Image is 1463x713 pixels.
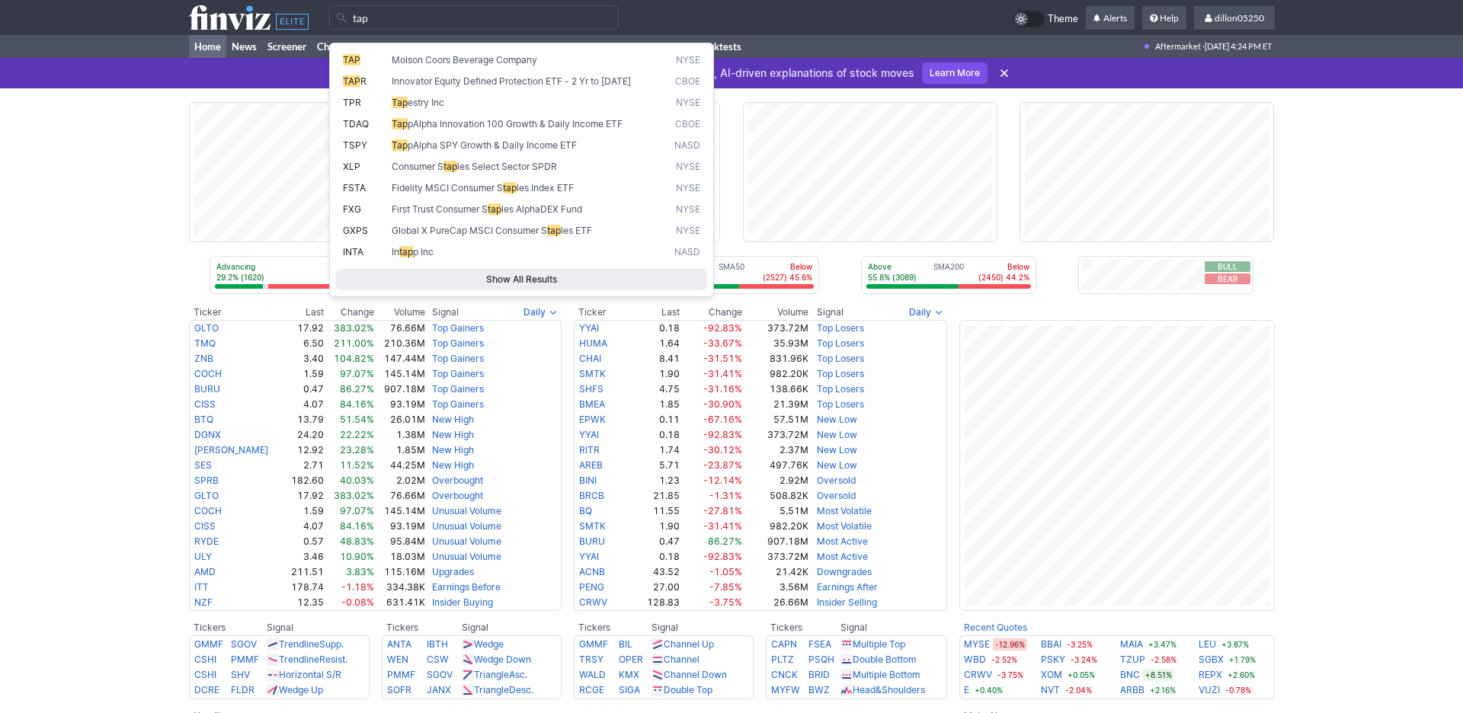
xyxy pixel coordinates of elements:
[579,566,605,577] a: ACNB
[675,118,700,131] span: CBOE
[194,398,216,410] a: CISS
[771,684,800,695] a: MYFW
[676,182,700,195] span: NYSE
[194,444,268,456] a: [PERSON_NAME]
[579,684,604,695] a: RCGE
[408,139,577,151] span: pAlpha SPY Growth & Daily Income ETF
[194,459,212,471] a: SES
[432,459,474,471] a: New High
[392,246,399,257] span: In
[808,638,831,650] a: FSEA
[432,520,501,532] a: Unusual Volume
[520,35,565,58] a: Futures
[284,427,325,443] td: 24.20
[284,336,325,351] td: 6.50
[284,320,325,336] td: 17.92
[392,203,488,215] span: First Trust Consumer S
[1205,261,1250,272] button: Bull
[457,161,557,172] span: les Select Sector SPDR
[194,551,212,562] a: ULY
[1120,667,1140,683] a: BNC
[817,337,864,349] a: Top Losers
[964,652,986,667] a: WBD
[375,305,426,320] th: Volume
[574,305,627,320] th: Ticker
[340,383,374,395] span: 86.27%
[579,383,603,395] a: SHFS
[392,75,631,87] span: Innovator Equity Defined Protection ETF - 2 Yr to [DATE]
[231,669,250,680] a: SHV
[817,536,868,547] a: Most Active
[868,261,917,272] p: Above
[817,566,872,577] a: Downgrades
[194,490,219,501] a: GLTO
[743,320,809,336] td: 373.72M
[808,669,830,680] a: BRID
[1041,652,1065,667] a: PSKY
[743,443,809,458] td: 2.37M
[387,654,408,665] a: WEN
[392,161,443,172] span: Consumer S
[909,305,931,320] span: Daily
[517,182,574,193] span: les Index ETF
[853,684,925,695] a: Head&Shoulders
[340,368,374,379] span: 97.07%
[817,414,857,425] a: New Low
[427,669,453,680] a: SGOV
[194,669,216,680] a: CSHI
[664,638,714,650] a: Channel Up
[343,272,700,287] span: Show All Results
[905,305,947,320] button: Signals interval
[817,581,878,593] a: Earnings After
[1199,667,1222,683] a: REPX
[375,397,426,412] td: 93.19M
[408,118,623,129] span: pAlpha Innovation 100 Growth & Daily Income ETF
[817,596,877,608] a: Insider Selling
[194,638,223,650] a: GMMF
[703,353,742,364] span: -31.51%
[579,669,606,680] a: WALD
[664,684,712,695] a: Double Top
[334,337,374,349] span: 211.00%
[743,458,809,473] td: 497.76K
[579,444,600,456] a: RITR
[474,669,527,680] a: TriangleAsc.
[642,35,693,58] a: Calendar
[432,596,493,608] a: Insider Buying
[649,261,814,284] div: SMA50
[194,654,216,665] a: CSHI
[565,35,600,58] a: Forex
[675,75,700,88] span: CBOE
[619,684,640,695] a: SIGA
[627,458,680,473] td: 5.71
[771,669,798,680] a: CNCK
[1194,6,1275,30] a: dillon05250
[194,505,222,516] a: COCH
[964,622,1027,633] a: Recent Quotes
[817,475,856,486] a: Oversold
[964,637,990,652] a: MYSE
[703,383,742,395] span: -31.16%
[194,429,221,440] a: DGNX
[743,366,809,382] td: 982.20K
[194,520,216,532] a: CISS
[343,139,367,151] span: TSPY
[375,412,426,427] td: 26.01M
[1048,11,1078,27] span: Theme
[432,322,484,334] a: Top Gainers
[676,161,700,174] span: NYSE
[817,383,864,395] a: Top Losers
[676,225,700,238] span: NYSE
[763,261,812,272] p: Below
[1199,652,1224,667] a: SGBX
[509,669,527,680] span: Asc.
[1205,35,1272,58] span: [DATE] 4:24 PM ET
[664,654,699,665] a: Channel
[703,429,742,440] span: -92.83%
[703,398,742,410] span: -30.90%
[343,97,361,108] span: TPR
[279,669,341,680] a: Horizontal S/R
[1041,683,1060,698] a: NVT
[703,368,742,379] span: -31.41%
[189,35,226,58] a: Home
